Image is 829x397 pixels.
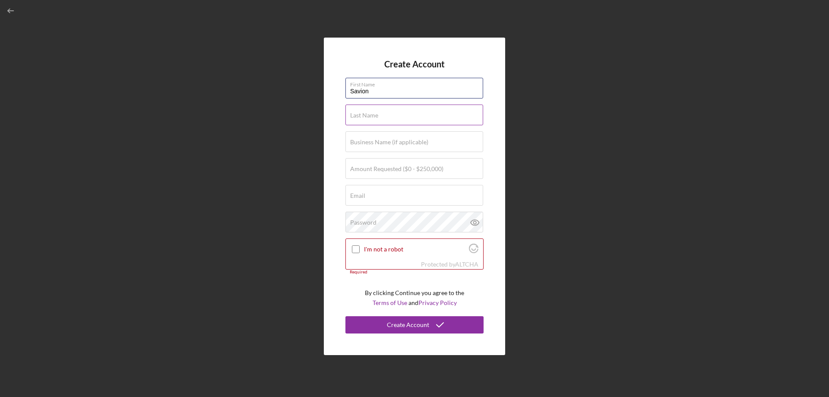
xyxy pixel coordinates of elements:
[421,261,478,268] div: Protected by
[345,316,484,333] button: Create Account
[345,270,484,275] div: Required
[455,260,478,268] a: Visit Altcha.org
[418,299,457,306] a: Privacy Policy
[364,246,466,253] label: I'm not a robot
[350,165,443,172] label: Amount Requested ($0 - $250,000)
[469,247,478,254] a: Visit Altcha.org
[350,78,483,88] label: First Name
[373,299,407,306] a: Terms of Use
[350,139,428,146] label: Business Name (if applicable)
[350,219,377,226] label: Password
[365,288,464,308] p: By clicking Continue you agree to the and
[384,59,445,69] h4: Create Account
[350,112,378,119] label: Last Name
[350,192,365,199] label: Email
[387,316,429,333] div: Create Account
